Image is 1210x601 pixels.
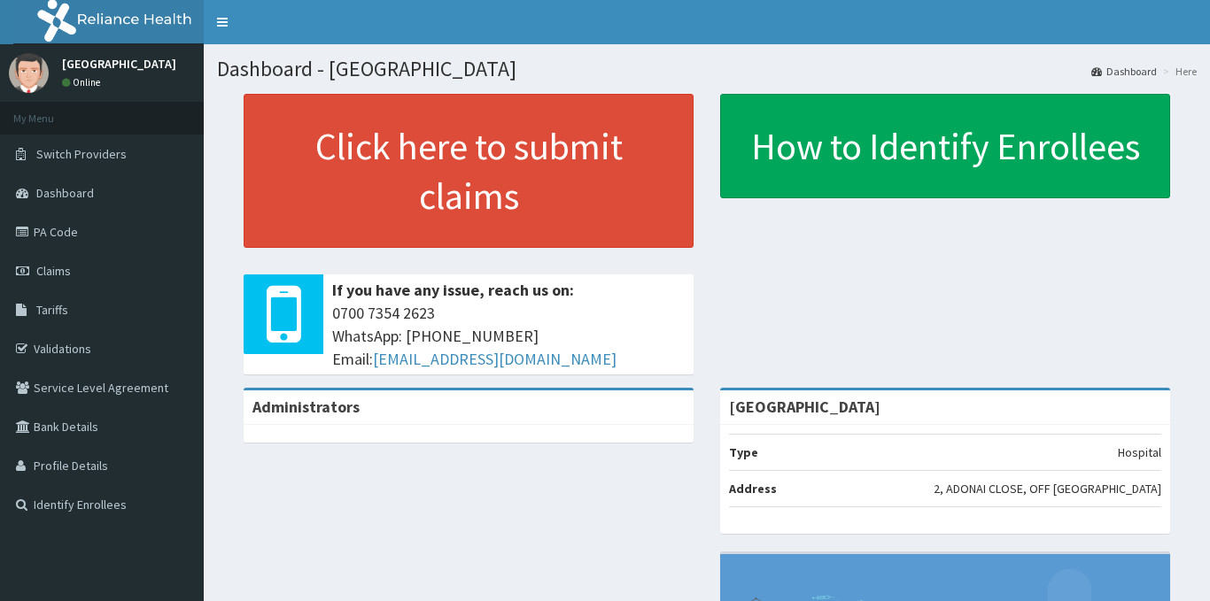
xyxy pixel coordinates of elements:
[373,349,617,369] a: [EMAIL_ADDRESS][DOMAIN_NAME]
[36,185,94,201] span: Dashboard
[729,444,758,460] b: Type
[720,94,1170,198] a: How to Identify Enrollees
[1091,64,1157,79] a: Dashboard
[244,94,694,248] a: Click here to submit claims
[252,397,360,417] b: Administrators
[934,480,1161,497] p: 2, ADONAI CLOSE, OFF [GEOGRAPHIC_DATA]
[1118,443,1161,461] p: Hospital
[62,76,105,89] a: Online
[9,53,49,93] img: User Image
[62,58,176,70] p: [GEOGRAPHIC_DATA]
[36,302,68,318] span: Tariffs
[332,302,685,370] span: 0700 7354 2623 WhatsApp: [PHONE_NUMBER] Email:
[217,58,1197,81] h1: Dashboard - [GEOGRAPHIC_DATA]
[36,146,127,162] span: Switch Providers
[729,481,777,497] b: Address
[36,263,71,279] span: Claims
[332,280,574,300] b: If you have any issue, reach us on:
[1159,64,1197,79] li: Here
[729,397,880,417] strong: [GEOGRAPHIC_DATA]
